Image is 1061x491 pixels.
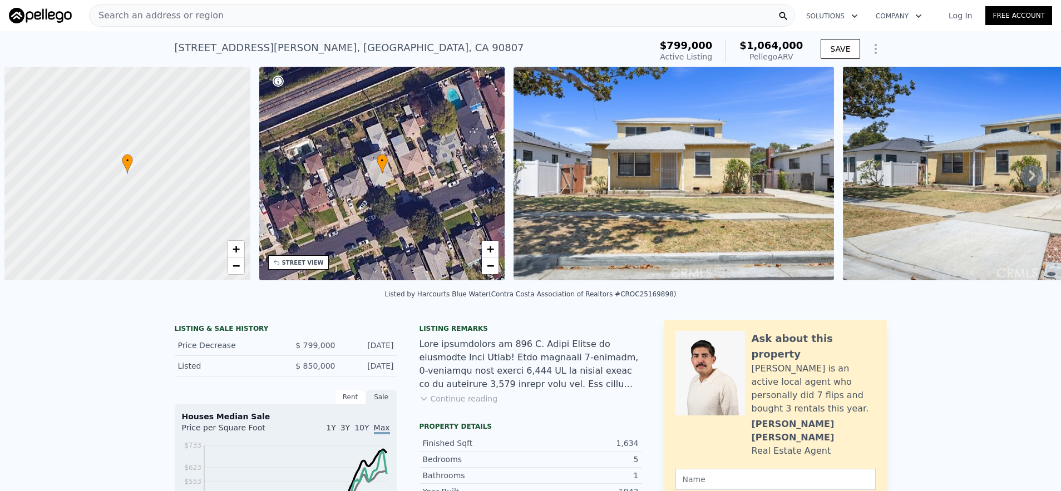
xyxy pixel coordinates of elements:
[482,241,499,257] a: Zoom in
[660,39,713,51] span: $799,000
[374,423,390,434] span: Max
[739,39,803,51] span: $1,064,000
[344,360,394,371] div: [DATE]
[326,423,335,432] span: 1Y
[228,257,244,274] a: Zoom out
[821,39,860,59] button: SAVE
[184,464,201,472] tspan: $623
[184,478,201,485] tspan: $553
[420,324,642,333] div: Listing remarks
[344,340,394,351] div: [DATE]
[340,423,350,432] span: 3Y
[420,393,498,404] button: Continue reading
[739,51,803,62] div: Pellego ARV
[935,10,985,21] a: Log In
[752,331,876,362] div: Ask about this property
[660,52,712,61] span: Active Listing
[514,67,834,280] img: Sale: 167295478 Parcel: 47291333
[178,340,277,351] div: Price Decrease
[354,423,369,432] span: 10Y
[531,438,639,449] div: 1,634
[985,6,1052,25] a: Free Account
[675,469,876,490] input: Name
[175,324,397,335] div: LISTING & SALE HISTORY
[184,442,201,449] tspan: $733
[531,470,639,481] div: 1
[295,361,335,370] span: $ 850,000
[232,242,239,256] span: +
[867,6,931,26] button: Company
[377,154,388,173] div: •
[178,360,277,371] div: Listed
[122,154,133,173] div: •
[420,422,642,431] div: Property details
[752,418,876,444] div: [PERSON_NAME] [PERSON_NAME]
[377,156,388,166] span: •
[182,422,286,440] div: Price per Square Foot
[228,241,244,257] a: Zoom in
[797,6,867,26] button: Solutions
[420,338,642,391] div: Lore ipsumdolors am 896 C. Adipi Elitse do eiusmodte Inci Utlab! Etdo magnaali 7-enimadm, 0-venia...
[531,454,639,465] div: 5
[175,40,524,56] div: [STREET_ADDRESS][PERSON_NAME] , [GEOGRAPHIC_DATA] , CA 90807
[423,470,531,481] div: Bathrooms
[487,242,494,256] span: +
[282,259,324,267] div: STREET VIEW
[90,9,224,22] span: Search an address or region
[182,411,390,422] div: Houses Median Sale
[122,156,133,166] span: •
[295,341,335,350] span: $ 799,000
[482,257,499,274] a: Zoom out
[752,362,876,415] div: [PERSON_NAME] is an active local agent who personally did 7 flips and bought 3 rentals this year.
[423,438,531,449] div: Finished Sqft
[232,259,239,272] span: −
[752,444,831,458] div: Real Estate Agent
[366,390,397,404] div: Sale
[423,454,531,465] div: Bedrooms
[9,8,72,23] img: Pellego
[865,38,887,60] button: Show Options
[335,390,366,404] div: Rent
[487,259,494,272] span: −
[385,290,677,298] div: Listed by Harcourts Blue Water (Contra Costa Association of Realtors #CROC25169898)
